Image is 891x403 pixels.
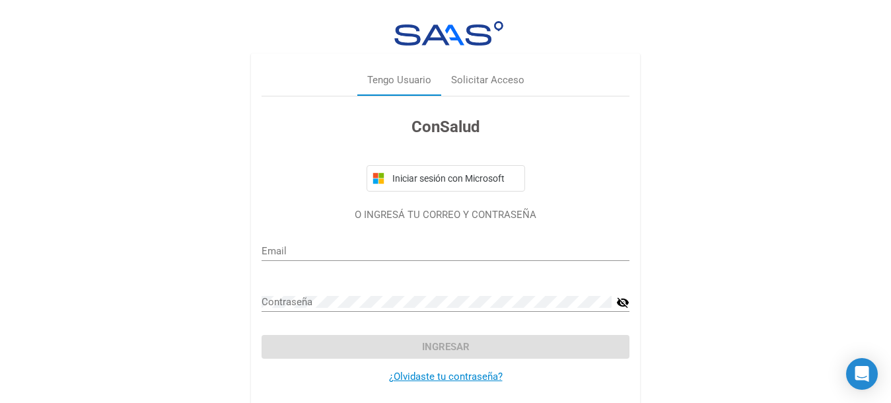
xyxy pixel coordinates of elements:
p: O INGRESÁ TU CORREO Y CONTRASEÑA [262,207,629,223]
mat-icon: visibility_off [616,295,629,311]
button: Iniciar sesión con Microsoft [367,165,525,192]
div: Open Intercom Messenger [846,358,878,390]
span: Ingresar [422,341,470,353]
div: Solicitar Acceso [451,73,524,88]
span: Iniciar sesión con Microsoft [390,173,519,184]
div: Tengo Usuario [367,73,431,88]
button: Ingresar [262,335,629,359]
a: ¿Olvidaste tu contraseña? [389,371,503,383]
h3: ConSalud [262,115,629,139]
